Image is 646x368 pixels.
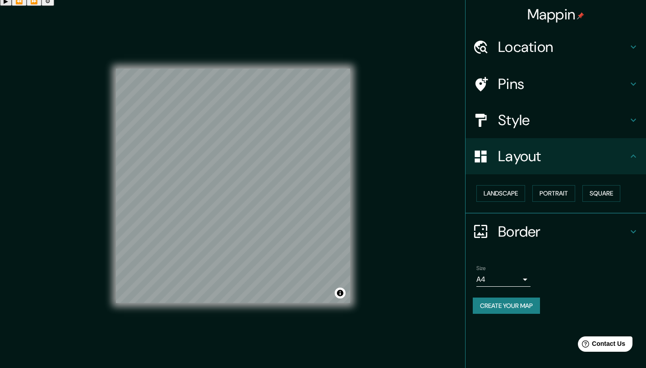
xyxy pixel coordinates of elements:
[466,214,646,250] div: Border
[476,185,525,202] button: Landscape
[498,223,628,241] h4: Border
[335,288,346,298] button: Toggle attribution
[498,111,628,129] h4: Style
[498,147,628,165] h4: Layout
[473,298,540,314] button: Create your map
[466,29,646,65] div: Location
[532,185,575,202] button: Portrait
[566,333,636,358] iframe: Help widget launcher
[476,272,531,287] div: A4
[466,138,646,174] div: Layout
[577,12,584,19] img: pin-icon.png
[466,102,646,138] div: Style
[116,69,350,303] canvas: Map
[476,264,486,272] label: Size
[527,5,585,23] h4: Mappin
[466,66,646,102] div: Pins
[498,38,628,56] h4: Location
[582,185,620,202] button: Square
[498,75,628,93] h4: Pins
